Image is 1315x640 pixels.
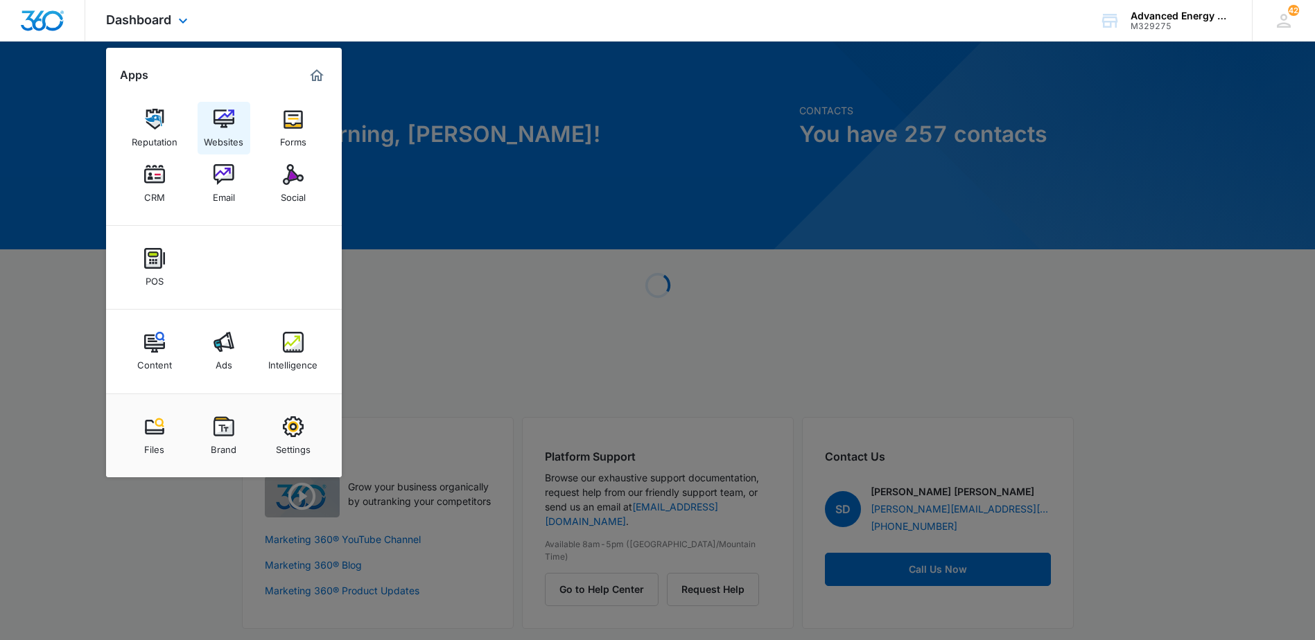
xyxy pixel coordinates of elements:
[128,157,181,210] a: CRM
[268,353,317,371] div: Intelligence
[128,241,181,294] a: POS
[267,409,320,462] a: Settings
[106,12,171,27] span: Dashboard
[213,185,235,203] div: Email
[306,64,328,87] a: Marketing 360® Dashboard
[137,353,172,371] div: Content
[198,409,250,462] a: Brand
[128,102,181,154] a: Reputation
[204,130,243,148] div: Websites
[216,353,232,371] div: Ads
[128,409,181,462] a: Files
[1288,5,1299,16] div: notifications count
[1131,21,1232,31] div: account id
[267,102,320,154] a: Forms
[132,130,177,148] div: Reputation
[144,437,164,455] div: Files
[281,185,306,203] div: Social
[144,185,165,203] div: CRM
[276,437,311,455] div: Settings
[198,157,250,210] a: Email
[128,325,181,377] a: Content
[146,269,164,287] div: POS
[211,437,236,455] div: Brand
[198,102,250,154] a: Websites
[1131,10,1232,21] div: account name
[280,130,306,148] div: Forms
[1288,5,1299,16] span: 42
[267,157,320,210] a: Social
[198,325,250,377] a: Ads
[267,325,320,377] a: Intelligence
[120,69,148,82] h2: Apps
